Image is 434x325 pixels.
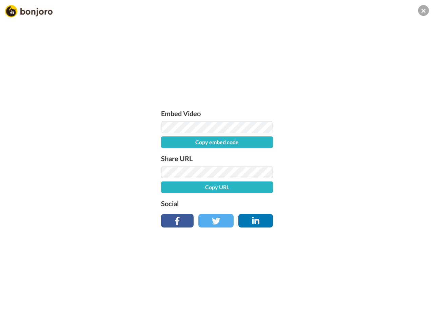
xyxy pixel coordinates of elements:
[161,108,273,119] label: Embed Video
[161,198,273,209] label: Social
[161,153,273,164] label: Share URL
[5,5,53,17] img: Bonjoro Logo
[161,136,273,148] button: Copy embed code
[161,181,273,193] button: Copy URL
